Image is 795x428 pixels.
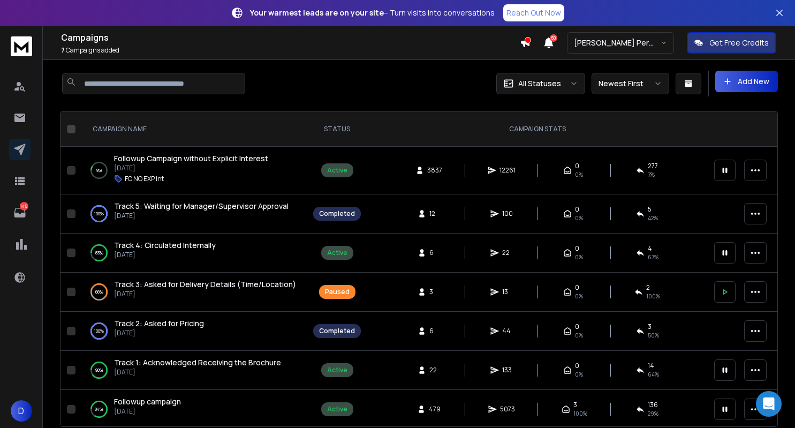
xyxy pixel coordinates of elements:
p: [DATE] [114,164,268,172]
th: CAMPAIGN STATS [367,112,708,147]
div: Completed [319,327,355,335]
span: 0% [575,370,583,379]
button: Get Free Credits [687,32,776,54]
h1: Campaigns [61,31,520,44]
span: 29 % [648,409,658,418]
a: Track 3: Asked for Delivery Details (Time/Location) [114,279,296,290]
span: 5 [648,205,652,214]
p: [PERSON_NAME] Personal WorkSpace [574,37,661,48]
span: 100 % [573,409,587,418]
a: Track 1: Acknowledged Receiving the Brochure [114,357,281,368]
span: 0 [575,244,579,253]
span: Track 1: Acknowledged Receiving the Brochure [114,357,281,367]
span: 0% [575,170,583,179]
span: 50 [550,34,557,42]
strong: Your warmest leads are on your site [250,7,384,18]
p: 145 [20,202,28,211]
span: 2 [646,283,650,292]
p: – Turn visits into conversations [250,7,495,18]
p: 100 % [94,208,104,219]
p: 90 % [95,365,103,376]
span: 67 % [648,253,658,261]
td: 9%Followup Campaign without Explicit Interest[DATE]FC NO EXP Int [80,147,307,194]
div: Active [327,249,347,257]
span: 13 [502,288,513,296]
div: Paused [325,288,350,296]
span: 0% [575,292,583,301]
span: 3 [573,401,577,409]
span: 7 [61,46,65,55]
a: Track 5: Waiting for Manager/Supervisor Approval [114,201,289,212]
span: 4 [648,244,652,253]
div: Completed [319,209,355,218]
span: 5073 [500,405,515,414]
p: [DATE] [114,251,216,259]
p: [DATE] [114,212,289,220]
div: Active [327,366,347,374]
span: 12 [429,209,440,218]
td: 100%Track 2: Asked for Pricing[DATE] [80,312,307,351]
p: [DATE] [114,290,296,298]
span: 44 [502,327,513,335]
span: 0 [575,205,579,214]
p: 9 % [96,165,102,176]
span: 0 [575,362,579,370]
td: 100%Track 5: Waiting for Manager/Supervisor Approval[DATE] [80,194,307,234]
span: 14 [648,362,654,370]
p: 100 % [94,326,104,336]
p: 84 % [95,404,103,415]
p: All Statuses [518,78,561,89]
span: 100 % [646,292,660,301]
span: 42 % [648,214,658,222]
td: 83%Track 4: Circulated Internally[DATE] [80,234,307,273]
span: 0 [575,283,579,292]
span: 0 [575,162,579,170]
span: 136 [648,401,658,409]
p: 66 % [95,287,103,297]
p: [DATE] [114,368,281,377]
a: Followup Campaign without Explicit Interest [114,153,268,164]
span: 6 [429,249,440,257]
span: 0% [575,253,583,261]
a: Followup campaign [114,396,181,407]
span: Followup campaign [114,396,181,407]
span: 277 [648,162,658,170]
span: Followup Campaign without Explicit Interest [114,153,268,163]
span: 3 [429,288,440,296]
span: 479 [429,405,441,414]
td: 90%Track 1: Acknowledged Receiving the Brochure[DATE] [80,351,307,390]
span: 100 [502,209,513,218]
span: 22 [429,366,440,374]
p: Reach Out Now [506,7,561,18]
p: Get Free Credits [709,37,769,48]
a: Reach Out Now [503,4,564,21]
span: 0% [575,331,583,340]
a: Track 4: Circulated Internally [114,240,216,251]
span: 0% [575,214,583,222]
p: [DATE] [114,407,181,416]
td: 66%Track 3: Asked for Delivery Details (Time/Location)[DATE] [80,273,307,312]
button: D [11,400,32,422]
button: Add New [715,71,778,92]
th: CAMPAIGN NAME [80,112,307,147]
div: Open Intercom Messenger [756,391,782,417]
p: Campaigns added [61,46,520,55]
span: 133 [502,366,513,374]
p: [DATE] [114,329,204,337]
span: 64 % [648,370,659,379]
span: 6 [429,327,440,335]
a: Track 2: Asked for Pricing [114,318,204,329]
span: 12261 [499,166,516,175]
span: 22 [502,249,513,257]
a: 145 [9,202,31,223]
span: 7 % [648,170,655,179]
p: FC NO EXP Int [125,175,164,183]
div: Active [327,166,347,175]
img: logo [11,36,32,56]
span: 3 [648,322,652,331]
span: 3837 [427,166,442,175]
